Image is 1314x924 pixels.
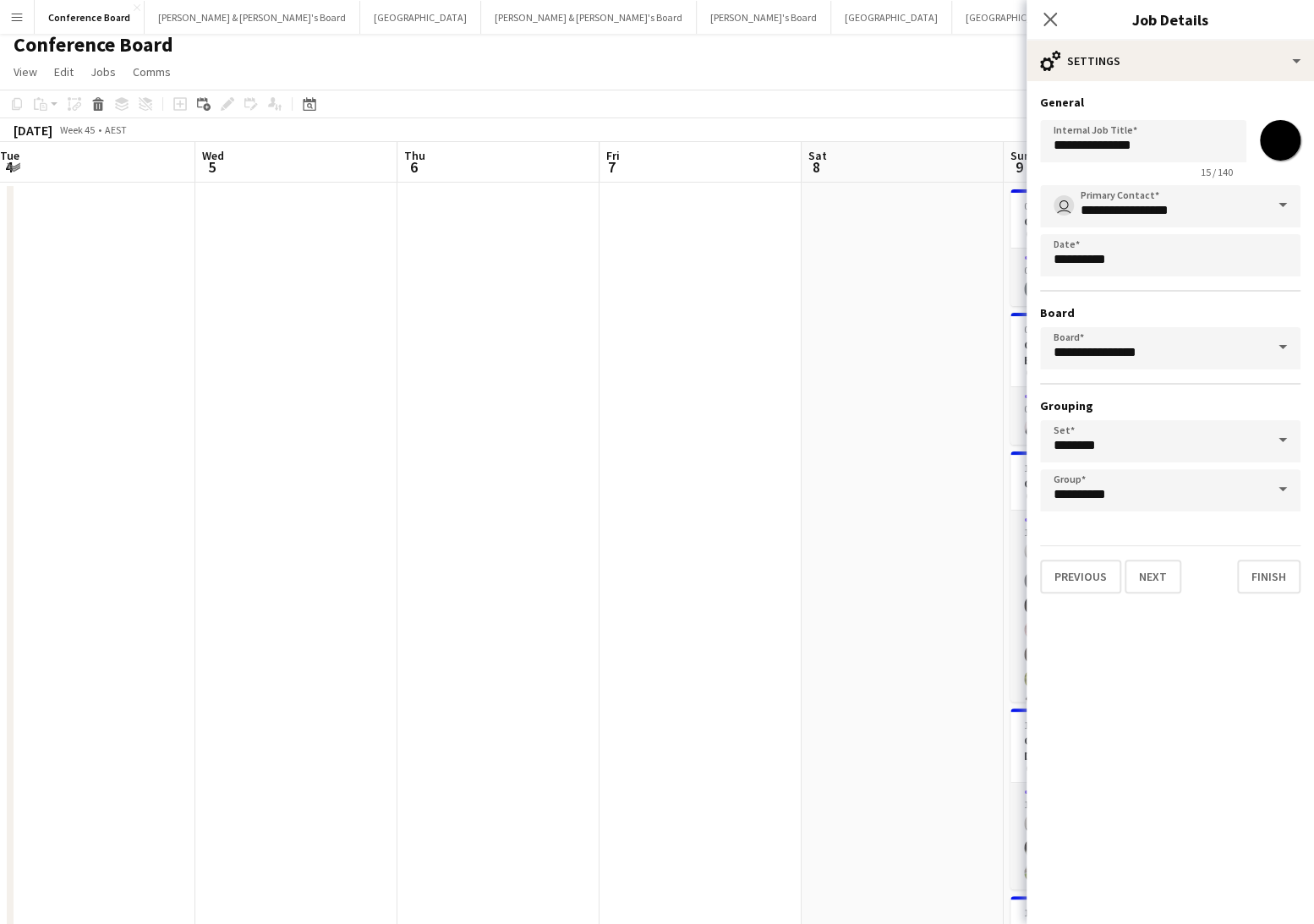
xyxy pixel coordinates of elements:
span: Sat [808,148,827,163]
app-job-card: 08:00-19:00 (11h)1/1Cisco Live 25 - Event Manager MCEC - [GEOGRAPHIC_DATA]1 RoleEvent Manager ([D... [1010,189,1200,306]
button: [PERSON_NAME] & [PERSON_NAME]'s Board [481,1,697,34]
a: View [7,61,44,83]
span: View [14,64,37,79]
h3: General [1040,95,1300,110]
span: 08:00-19:00 (11h) [1024,200,1098,212]
span: Fri [606,148,620,163]
span: 8 [806,157,827,177]
span: Edit [54,64,74,79]
span: 7 [604,157,620,177]
button: [GEOGRAPHIC_DATA] [831,1,952,34]
span: Week 45 [56,123,98,136]
app-card-role: Conference Staff ([DATE])13/1310:00-17:00 (7h)[PERSON_NAME] Dal [PERSON_NAME][PERSON_NAME][PERSON... [1010,511,1200,867]
button: [GEOGRAPHIC_DATA]/[GEOGRAPHIC_DATA] [952,1,1169,34]
app-card-role: Event Manager ([DATE])1/108:00-19:00 (11h)[PERSON_NAME] [1010,249,1200,306]
span: 12:00-19:00 (7h) [1024,906,1092,919]
app-job-card: 09:00-16:00 (7h)1/1Cisco Live 25 - Cisco Runner - Exec Support TL MCEC - [GEOGRAPHIC_DATA]1 RoleT... [1010,313,1200,445]
span: 12:00-18:00 (6h) [1024,719,1092,731]
h1: Conference Board [14,32,173,57]
app-job-card: 10:00-19:00 (9h)17/17Cisco Live '25 - Registration MCEC - [GEOGRAPHIC_DATA]3 RolesConference Staf... [1010,451,1200,702]
a: Comms [126,61,178,83]
button: Conference Board [35,1,145,34]
app-job-card: 12:00-18:00 (6h)3/3Cisco Live '25 - Foyer - Directional MCEC - [GEOGRAPHIC_DATA]1 RoleConference ... [1010,708,1200,889]
h3: Board [1040,305,1300,320]
app-card-role: Conference Staff ([DATE])3/312:00-18:00 (6h)[PERSON_NAME][PERSON_NAME][PERSON_NAME] [1010,783,1200,889]
span: 10:00-19:00 (9h) [1024,462,1092,474]
h3: Cisco Live 25 - Event Manager [1010,214,1200,229]
span: Sun [1010,148,1031,163]
span: 9 [1008,157,1031,177]
h3: Job Details [1027,8,1314,30]
span: 09:00-16:00 (7h) [1024,323,1092,336]
button: Next [1125,560,1181,593]
button: Finish [1237,560,1300,593]
a: Jobs [84,61,123,83]
a: Edit [47,61,80,83]
h3: Grouping [1040,398,1300,413]
button: [PERSON_NAME]'s Board [697,1,831,34]
button: [GEOGRAPHIC_DATA] [360,1,481,34]
span: Wed [202,148,224,163]
span: 5 [200,157,224,177]
span: 15 / 140 [1187,166,1246,178]
span: Comms [133,64,171,79]
span: Jobs [90,64,116,79]
span: Thu [404,148,425,163]
button: Previous [1040,560,1121,593]
app-card-role: Team Leader ([DATE])1/109:00-16:00 (7h)[PERSON_NAME] [1010,387,1200,445]
h3: Cisco Live '25 - Registration [1010,476,1200,491]
button: [PERSON_NAME] & [PERSON_NAME]'s Board [145,1,360,34]
h3: Cisco Live '25 - Foyer - Directional [1010,733,1200,763]
div: Settings [1027,41,1314,81]
span: 6 [402,157,425,177]
div: [DATE] [14,122,52,139]
div: AEST [105,123,127,136]
h3: Cisco Live 25 - Cisco Runner - Exec Support TL [1010,337,1200,368]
